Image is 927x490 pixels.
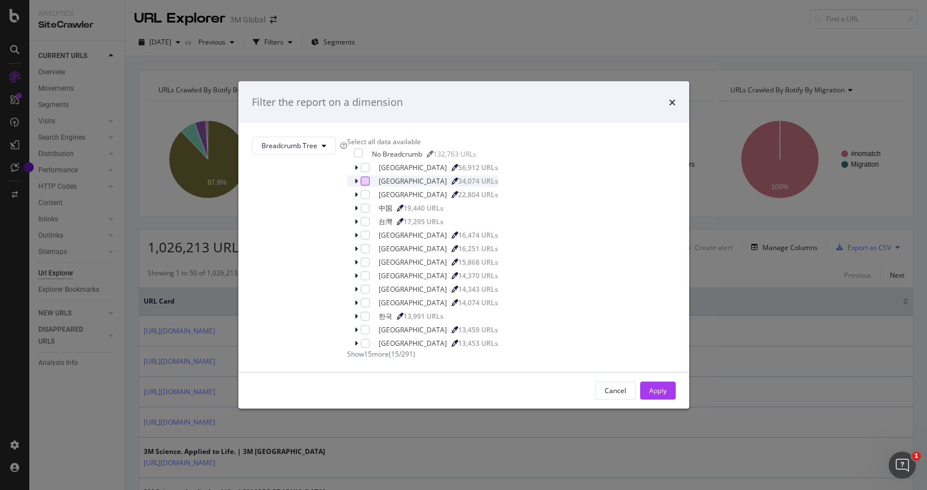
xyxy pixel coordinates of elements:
div: [GEOGRAPHIC_DATA] [379,271,447,280]
div: 14,074 URLs [458,298,498,308]
div: 한국 [379,311,392,321]
span: Breadcrumb Tree [261,141,317,150]
button: Breadcrumb Tree [252,136,336,154]
div: No Breadcrumb [372,149,422,159]
div: [GEOGRAPHIC_DATA] [379,338,447,348]
div: 14,370 URLs [458,271,498,280]
div: 22,804 URLs [458,190,498,199]
div: [GEOGRAPHIC_DATA] [379,163,447,172]
div: 19,440 URLs [403,203,443,213]
div: [GEOGRAPHIC_DATA] [379,176,447,186]
div: modal [238,82,689,409]
div: [GEOGRAPHIC_DATA] [379,230,447,240]
div: Cancel [605,386,626,395]
div: 16,474 URLs [458,230,498,240]
button: Apply [640,381,676,399]
div: 16,251 URLs [458,244,498,253]
div: times [669,95,676,110]
div: 台灣 [379,217,392,226]
div: [GEOGRAPHIC_DATA] [379,284,447,294]
button: Cancel [595,381,636,399]
div: Select all data available [347,136,498,146]
div: 14,343 URLs [458,284,498,294]
div: 17,295 URLs [403,217,443,226]
div: [GEOGRAPHIC_DATA] [379,257,447,267]
div: Filter the report on a dimension [252,95,403,110]
span: 1 [912,452,921,461]
div: 13,453 URLs [458,338,498,348]
div: [GEOGRAPHIC_DATA] [379,190,447,199]
div: [GEOGRAPHIC_DATA] [379,298,447,308]
span: Show 15 more [347,349,389,358]
div: 13,459 URLs [458,325,498,335]
div: 15,868 URLs [458,257,498,267]
span: ( 15 / 291 ) [389,349,415,358]
iframe: Intercom live chat [889,452,916,479]
div: Apply [649,386,667,395]
div: [GEOGRAPHIC_DATA] [379,244,447,253]
div: 13,991 URLs [403,311,443,321]
div: 56,912 URLs [458,163,498,172]
div: [GEOGRAPHIC_DATA] [379,325,447,335]
div: 中国 [379,203,392,213]
div: 34,074 URLs [458,176,498,186]
div: 132,763 URLs [433,149,476,159]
